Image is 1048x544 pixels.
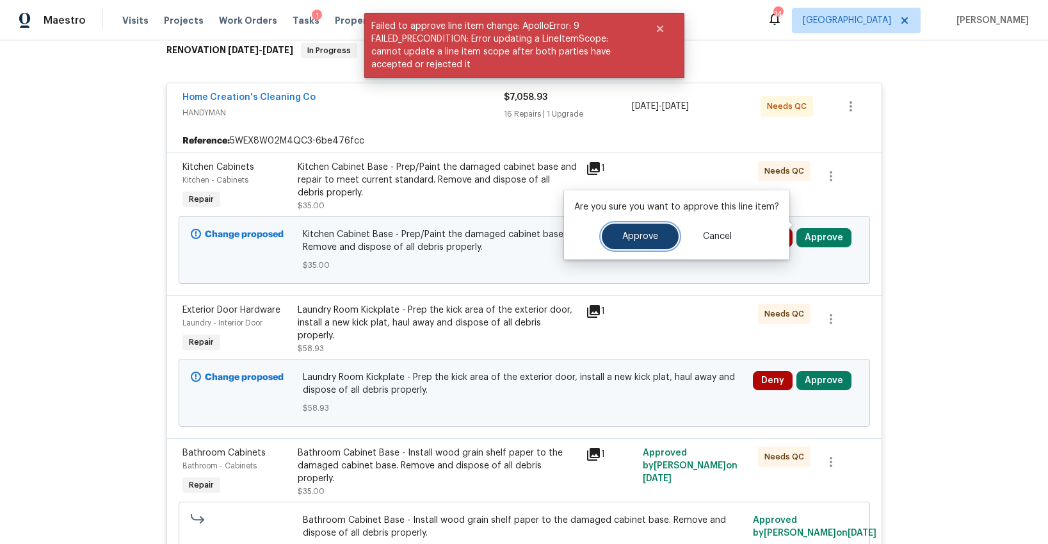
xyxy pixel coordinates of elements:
a: Home Creation's Cleaning Co [182,93,316,102]
div: 1 [312,10,322,22]
div: 1 [586,447,636,462]
b: Reference: [182,135,230,147]
span: $58.93 [298,345,324,352]
span: - [632,100,689,113]
div: 5WEX8W02M4QC3-6be476fcc [167,129,882,152]
span: $35.00 [303,259,745,272]
span: Kitchen Cabinets [182,163,254,172]
span: Needs QC [764,308,809,320]
div: Kitchen Cabinet Base - Prep/Paint the damaged cabinet base and repair to meet current standard. R... [298,161,578,199]
span: Needs QC [767,100,812,113]
button: Approve [796,228,851,247]
span: Laundry - Interior Door [182,319,262,327]
span: $58.93 [303,402,745,415]
button: Deny [753,371,793,390]
div: Laundry Room Kickplate - Prep the kick area of the exterior door, install a new kick plat, haul a... [298,304,578,342]
span: Bathroom - Cabinets [182,462,257,470]
span: Kitchen Cabinet Base - Prep/Paint the damaged cabinet base and repair to meet current standard. R... [303,228,745,254]
span: [DATE] [262,45,293,54]
span: Maestro [44,14,86,27]
span: [GEOGRAPHIC_DATA] [803,14,891,27]
span: Repair [184,193,219,206]
span: Cancel [703,232,732,242]
span: Repair [184,479,219,491]
p: Are you sure you want to approve this line item? [574,201,779,213]
h6: RENOVATION [166,43,293,58]
div: Bathroom Cabinet Base - Install wood grain shelf paper to the damaged cabinet base. Remove and di... [298,447,578,485]
span: Needs QC [764,165,809,177]
span: [PERSON_NAME] [951,14,1029,27]
span: HANDYMAN [182,106,504,119]
span: Work Orders [219,14,277,27]
span: Approve [622,232,658,242]
b: Change proposed [205,230,284,239]
span: [DATE] [848,529,876,538]
span: Properties [335,14,385,27]
span: Exterior Door Hardware [182,306,280,315]
div: 16 Repairs | 1 Upgrade [504,108,633,120]
span: Approved by [PERSON_NAME] on [643,449,738,483]
span: Laundry Room Kickplate - Prep the kick area of the exterior door, install a new kick plat, haul a... [303,371,745,397]
b: Change proposed [205,373,284,382]
span: $35.00 [298,488,325,495]
span: [DATE] [632,102,659,111]
span: Needs QC [764,450,809,463]
span: Bathroom Cabinet Base - Install wood grain shelf paper to the damaged cabinet base. Remove and di... [303,514,745,540]
button: Approve [602,224,679,249]
span: Kitchen - Cabinets [182,176,248,184]
div: 14 [773,8,782,21]
span: $35.00 [298,202,325,210]
div: 1 [586,161,636,176]
div: 1 [586,304,636,319]
span: Projects [164,14,204,27]
span: Approved by [PERSON_NAME] on [753,516,876,538]
span: Bathroom Cabinets [182,449,266,457]
span: [DATE] [643,474,672,483]
span: Repair [184,336,219,349]
span: Failed to approve line item change: ApolloError: 9 FAILED_PRECONDITION: Error updating a LineItem... [364,13,639,78]
div: RENOVATION [DATE]-[DATE]In Progress [163,30,886,71]
button: Approve [796,371,851,390]
button: Cancel [682,224,752,249]
span: $7,058.93 [504,93,547,102]
button: Close [639,16,681,42]
span: Visits [122,14,149,27]
span: Tasks [293,16,319,25]
span: [DATE] [662,102,689,111]
span: - [228,45,293,54]
span: In Progress [302,44,356,57]
span: [DATE] [228,45,259,54]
